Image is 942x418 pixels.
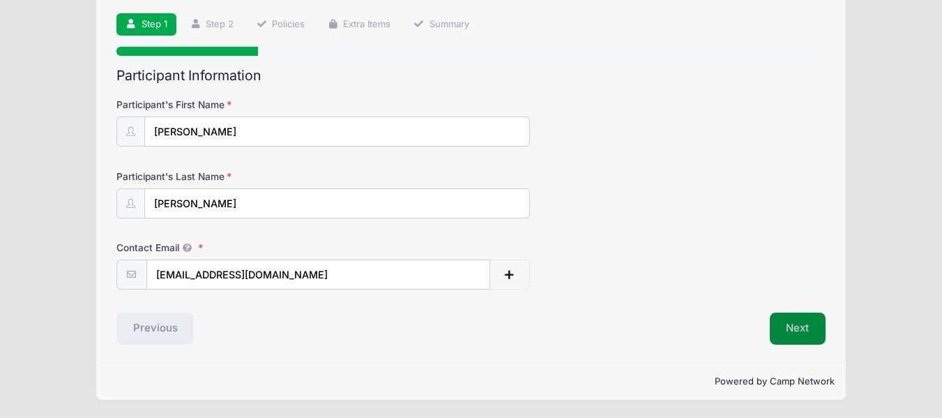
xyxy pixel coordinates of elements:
[247,13,314,36] a: Policies
[181,13,243,36] a: Step 2
[319,13,400,36] a: Extra Items
[146,260,490,290] input: email@email.com
[116,98,353,112] label: Participant's First Name
[116,68,826,84] h2: Participant Information
[144,188,530,218] input: Participant's Last Name
[770,313,826,345] button: Next
[116,170,353,184] label: Participant's Last Name
[144,117,530,147] input: Participant's First Name
[404,13,478,36] a: Summary
[107,375,835,389] p: Powered by Camp Network
[116,13,176,36] a: Step 1
[116,241,353,255] label: Contact Email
